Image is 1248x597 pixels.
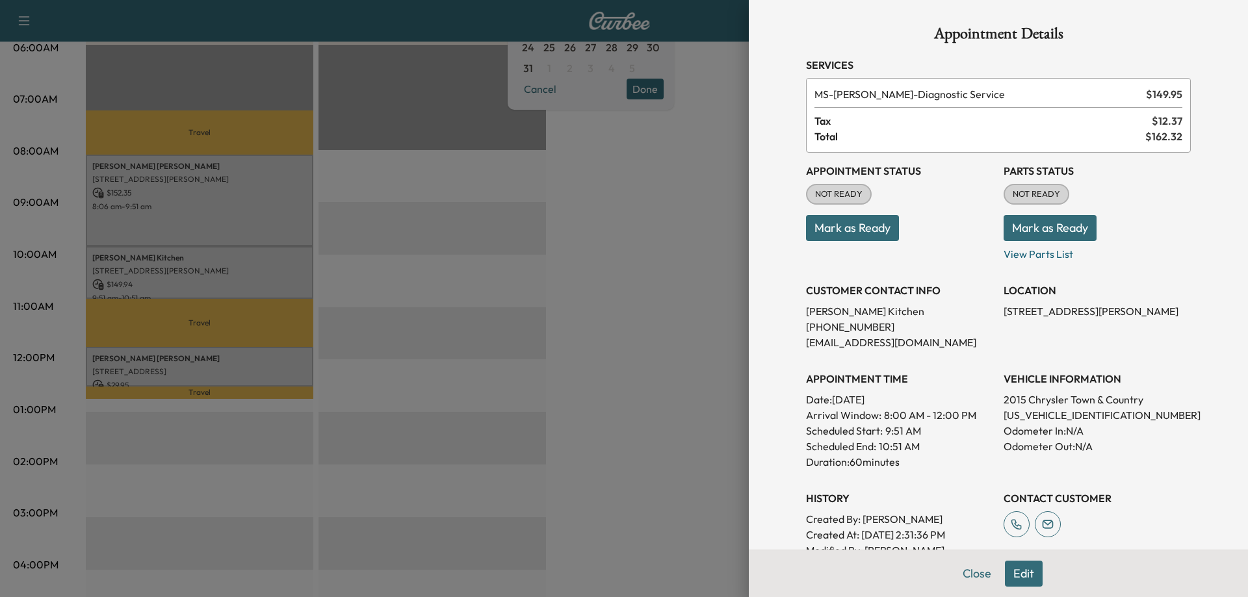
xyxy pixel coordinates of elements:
[1004,438,1191,454] p: Odometer Out: N/A
[814,113,1152,129] span: Tax
[806,303,993,319] p: [PERSON_NAME] Kitchen
[1004,163,1191,179] h3: Parts Status
[1146,86,1182,102] span: $ 149.95
[885,423,921,438] p: 9:51 AM
[1004,215,1097,241] button: Mark as Ready
[884,407,976,423] span: 8:00 AM - 12:00 PM
[806,335,993,350] p: [EMAIL_ADDRESS][DOMAIN_NAME]
[954,561,1000,587] button: Close
[814,86,1141,102] span: Diagnostic Service
[806,392,993,407] p: Date: [DATE]
[1005,188,1068,201] span: NOT READY
[1004,407,1191,423] p: [US_VEHICLE_IDENTIFICATION_NUMBER]
[806,57,1191,73] h3: Services
[806,542,993,558] p: Modified By : [PERSON_NAME]
[806,490,993,506] h3: History
[806,511,993,527] p: Created By : [PERSON_NAME]
[806,423,883,438] p: Scheduled Start:
[1004,303,1191,319] p: [STREET_ADDRESS][PERSON_NAME]
[1004,490,1191,506] h3: CONTACT CUSTOMER
[806,215,899,241] button: Mark as Ready
[814,129,1145,144] span: Total
[807,188,870,201] span: NOT READY
[1152,113,1182,129] span: $ 12.37
[1004,371,1191,387] h3: VEHICLE INFORMATION
[806,527,993,542] p: Created At : [DATE] 2:31:36 PM
[806,163,993,179] h3: Appointment Status
[806,438,876,454] p: Scheduled End:
[1004,241,1191,262] p: View Parts List
[806,371,993,387] h3: APPOINTMENT TIME
[806,319,993,335] p: [PHONE_NUMBER]
[1004,283,1191,298] h3: LOCATION
[1005,561,1043,587] button: Edit
[806,26,1191,47] h1: Appointment Details
[1145,129,1182,144] span: $ 162.32
[806,283,993,298] h3: CUSTOMER CONTACT INFO
[879,438,920,454] p: 10:51 AM
[806,454,993,470] p: Duration: 60 minutes
[806,407,993,423] p: Arrival Window:
[1004,423,1191,438] p: Odometer In: N/A
[1004,392,1191,407] p: 2015 Chrysler Town & Country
